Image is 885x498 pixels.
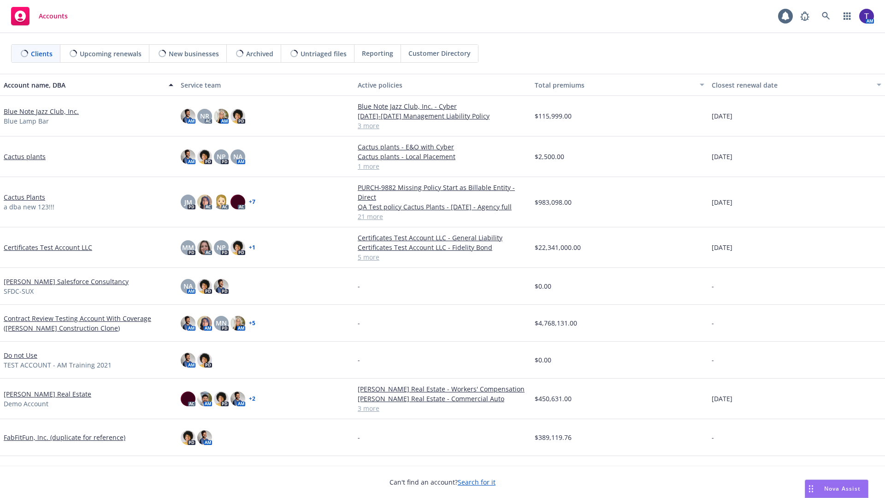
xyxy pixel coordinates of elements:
[712,355,714,365] span: -
[181,149,195,164] img: photo
[712,394,732,403] span: [DATE]
[181,353,195,368] img: photo
[358,243,527,252] a: Certificates Test Account LLC - Fidelity Bond
[230,316,245,331] img: photo
[531,74,708,96] button: Total premiums
[197,391,212,406] img: photo
[217,152,226,161] span: NP
[358,318,360,328] span: -
[535,111,572,121] span: $115,999.00
[362,48,393,58] span: Reporting
[197,240,212,255] img: photo
[712,318,714,328] span: -
[4,202,54,212] span: a dba new 123!!!
[217,243,226,252] span: NP
[197,195,212,209] img: photo
[197,279,212,294] img: photo
[358,101,527,111] a: Blue Note Jazz Club, Inc. - Cyber
[197,149,212,164] img: photo
[805,480,868,498] button: Nova Assist
[181,316,195,331] img: photo
[249,245,255,250] a: + 1
[7,3,71,29] a: Accounts
[358,111,527,121] a: [DATE]-[DATE] Management Liability Policy
[408,48,471,58] span: Customer Directory
[249,199,255,205] a: + 7
[535,80,694,90] div: Total premiums
[4,360,112,370] span: TEST ACCOUNT - AM Training 2021
[200,111,209,121] span: NR
[358,403,527,413] a: 3 more
[233,152,242,161] span: NA
[230,109,245,124] img: photo
[458,478,496,486] a: Search for it
[4,389,91,399] a: [PERSON_NAME] Real Estate
[246,49,273,59] span: Archived
[712,433,714,442] span: -
[358,252,527,262] a: 5 more
[197,316,212,331] img: photo
[358,202,527,212] a: QA Test policy Cactus Plants - [DATE] - Agency full
[4,350,37,360] a: Do not Use
[181,109,195,124] img: photo
[358,142,527,152] a: Cactus plants - E&O with Cyber
[535,197,572,207] span: $983,098.00
[181,80,350,90] div: Service team
[712,197,732,207] span: [DATE]
[535,394,572,403] span: $450,631.00
[712,243,732,252] span: [DATE]
[535,433,572,442] span: $389,119.76
[708,74,885,96] button: Closest renewal date
[249,320,255,326] a: + 5
[39,12,68,20] span: Accounts
[358,433,360,442] span: -
[4,80,163,90] div: Account name, DBA
[859,9,874,24] img: photo
[712,80,871,90] div: Closest renewal date
[214,279,229,294] img: photo
[358,121,527,130] a: 3 more
[249,396,255,402] a: + 2
[4,314,173,333] a: Contract Review Testing Account With Coverage ([PERSON_NAME] Construction Clone)
[183,281,193,291] span: NA
[177,74,354,96] button: Service team
[712,281,714,291] span: -
[214,109,229,124] img: photo
[535,281,551,291] span: $0.00
[230,391,245,406] img: photo
[358,384,527,394] a: [PERSON_NAME] Real Estate - Workers' Compensation
[4,192,45,202] a: Cactus Plants
[4,399,48,409] span: Demo Account
[817,7,835,25] a: Search
[535,355,551,365] span: $0.00
[80,49,142,59] span: Upcoming renewals
[712,152,732,161] span: [DATE]
[358,161,527,171] a: 1 more
[169,49,219,59] span: New businesses
[230,195,245,209] img: photo
[301,49,347,59] span: Untriaged files
[358,233,527,243] a: Certificates Test Account LLC - General Liability
[216,318,227,328] span: MN
[712,111,732,121] span: [DATE]
[358,183,527,202] a: PURCH-9882 Missing Policy Start as Billable Entity - Direct
[358,355,360,365] span: -
[358,281,360,291] span: -
[181,430,195,445] img: photo
[389,477,496,487] span: Can't find an account?
[358,152,527,161] a: Cactus plants - Local Placement
[4,277,129,286] a: [PERSON_NAME] Salesforce Consultancy
[824,485,861,492] span: Nova Assist
[358,80,527,90] div: Active policies
[197,353,212,368] img: photo
[230,240,245,255] img: photo
[796,7,814,25] a: Report a Bug
[214,391,229,406] img: photo
[358,212,527,221] a: 21 more
[181,391,195,406] img: photo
